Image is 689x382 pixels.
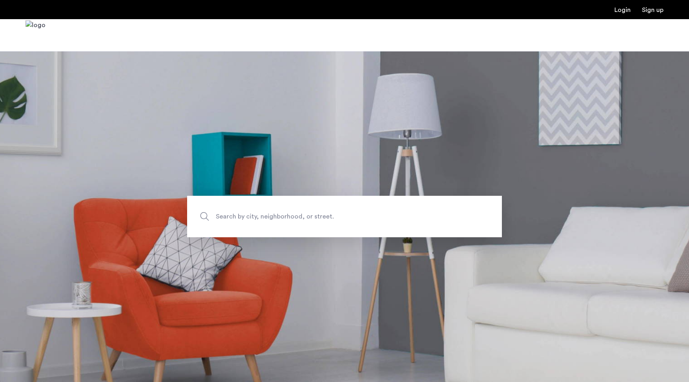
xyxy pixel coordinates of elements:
a: Registration [642,7,663,13]
input: Apartment Search [187,196,502,237]
a: Login [614,7,631,13]
img: logo [26,20,45,50]
span: Search by city, neighborhood, or street. [216,211,436,222]
a: Cazamio Logo [26,20,45,50]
